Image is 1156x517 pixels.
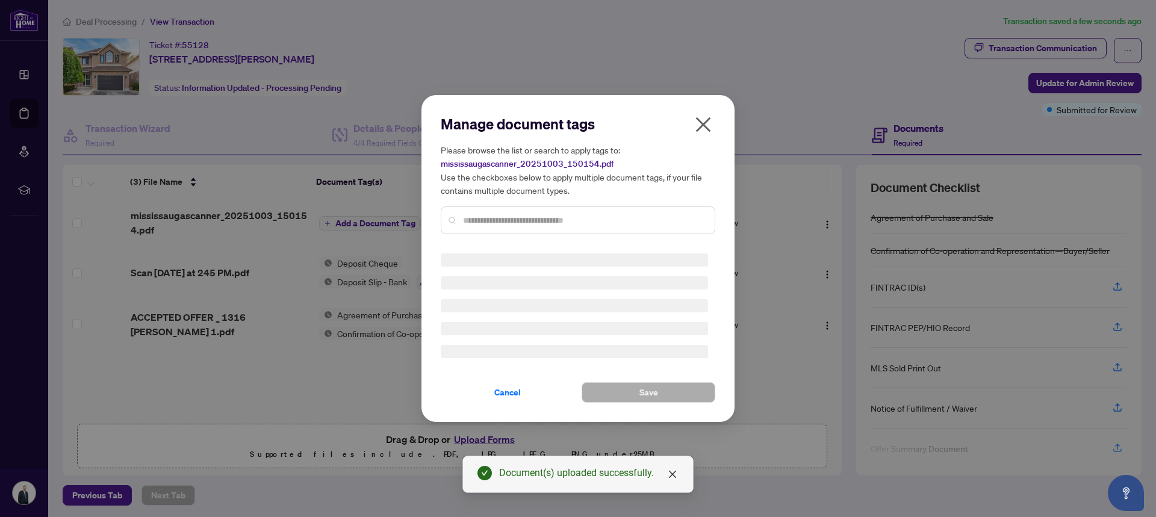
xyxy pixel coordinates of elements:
button: Save [582,382,715,403]
h5: Please browse the list or search to apply tags to: Use the checkboxes below to apply multiple doc... [441,143,715,197]
button: Cancel [441,382,574,403]
a: Close [666,468,679,481]
span: mississaugascanner_20251003_150154.pdf [441,158,614,169]
span: Cancel [494,383,521,402]
div: Document(s) uploaded successfully. [499,466,679,480]
span: check-circle [477,466,492,480]
button: Open asap [1108,475,1144,511]
span: close [668,469,677,479]
h2: Manage document tags [441,114,715,134]
span: close [694,115,713,134]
